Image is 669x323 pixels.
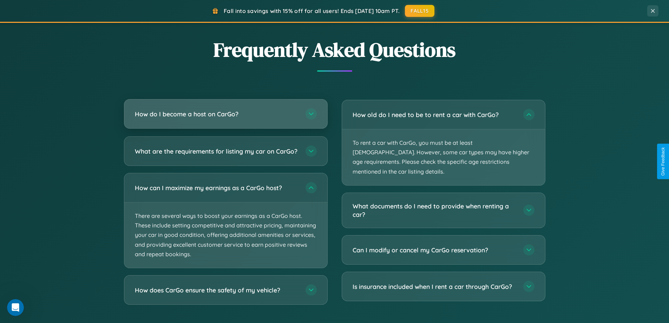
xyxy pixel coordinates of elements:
h3: How old do I need to be to rent a car with CarGo? [353,110,516,119]
p: There are several ways to boost your earnings as a CarGo host. These include setting competitive ... [124,202,327,268]
iframe: Intercom live chat [7,299,24,316]
span: Fall into savings with 15% off for all users! Ends [DATE] 10am PT. [224,7,400,14]
button: FALL15 [405,5,434,17]
div: Give Feedback [661,147,665,176]
h3: What documents do I need to provide when renting a car? [353,202,516,219]
h3: Is insurance included when I rent a car through CarGo? [353,282,516,291]
h3: How do I become a host on CarGo? [135,110,299,118]
h3: How can I maximize my earnings as a CarGo host? [135,183,299,192]
p: To rent a car with CarGo, you must be at least [DEMOGRAPHIC_DATA]. However, some car types may ha... [342,129,545,185]
h2: Frequently Asked Questions [124,36,545,63]
h3: What are the requirements for listing my car on CarGo? [135,147,299,156]
h3: Can I modify or cancel my CarGo reservation? [353,246,516,254]
h3: How does CarGo ensure the safety of my vehicle? [135,286,299,295]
